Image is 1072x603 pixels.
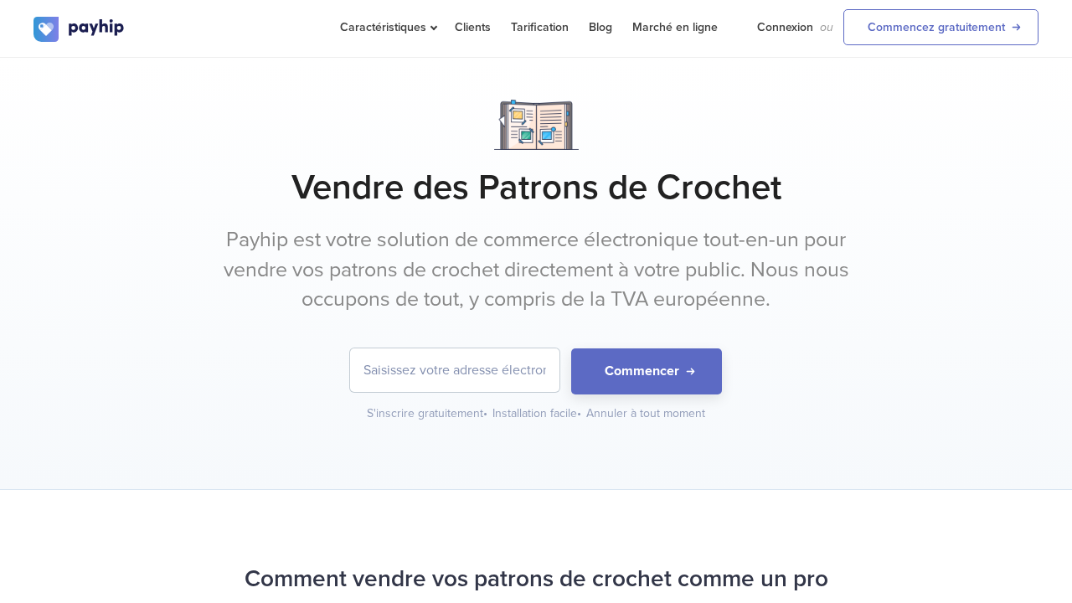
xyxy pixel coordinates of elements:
[843,9,1038,45] a: Commencez gratuitement
[571,348,722,394] button: Commencer
[33,557,1038,601] h2: Comment vendre vos patrons de crochet comme un pro
[222,225,850,315] p: Payhip est votre solution de commerce électronique tout-en-un pour vendre vos patrons de crochet ...
[340,20,435,34] span: Caractéristiques
[492,405,583,422] div: Installation facile
[33,167,1038,209] h1: Vendre des Patrons de Crochet
[586,405,705,422] div: Annuler à tout moment
[494,100,579,150] img: Notebook.png
[577,406,581,420] span: •
[33,17,126,42] img: logo.svg
[350,348,559,392] input: Saisissez votre adresse électronique
[367,405,489,422] div: S'inscrire gratuitement
[483,406,487,420] span: •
